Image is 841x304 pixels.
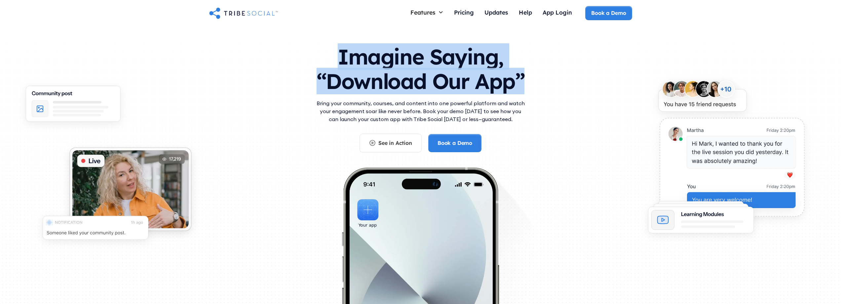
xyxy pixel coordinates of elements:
[59,140,202,244] img: An illustration of Live video
[648,109,816,231] img: An illustration of chat
[639,196,763,244] img: An illustration of Learning Modules
[410,9,436,16] div: Features
[405,6,449,19] div: Features
[537,6,577,20] a: App Login
[484,9,508,16] div: Updates
[378,139,412,147] div: See in Action
[454,9,474,16] div: Pricing
[428,134,481,152] a: Book a Demo
[585,6,632,20] a: Book a Demo
[360,134,422,152] a: See in Action
[315,38,526,97] h1: Imagine Saying, “Download Our App”
[209,6,278,20] a: home
[17,79,130,133] img: An illustration of Community Feed
[514,6,537,20] a: Help
[519,9,532,16] div: Help
[648,73,757,125] img: An illustration of New friends requests
[479,6,514,20] a: Updates
[543,9,572,16] div: App Login
[449,6,479,20] a: Pricing
[359,222,377,229] div: Your app
[34,209,157,251] img: An illustration of push notification
[315,99,526,123] p: Bring your community, courses, and content into one powerful platform and watch your engagement s...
